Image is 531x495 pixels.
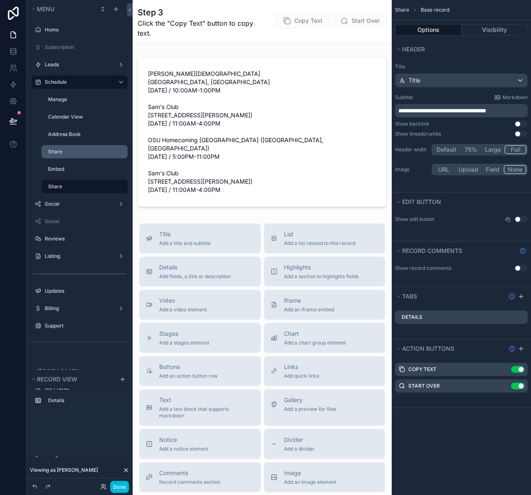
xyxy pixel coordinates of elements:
[45,253,111,260] label: Listing
[138,18,267,38] span: Click the "Copy Text" button to copy text.
[402,314,422,320] label: Details
[284,479,336,485] span: Add an image element
[159,363,218,371] span: Buttons
[48,131,123,138] label: Address Book
[395,216,434,223] label: Show edit button
[37,376,77,383] span: Record view
[48,183,123,190] label: Share
[455,165,482,174] button: Upload
[284,363,319,371] span: Links
[264,389,386,426] button: GalleryAdd a preview for files
[45,61,111,68] label: Leads
[284,446,315,452] span: Add a divider
[159,396,254,404] span: Text
[159,273,231,280] span: Add fields, a title or description
[45,44,123,51] a: Subscription
[48,96,123,103] label: Manage
[139,223,261,253] button: TitleAdd a title and subtitle
[284,263,359,272] span: Highlights
[139,389,261,426] button: TextAdd a text block that supports markdown
[402,247,462,254] span: Record comments
[159,330,209,338] span: Stages
[159,373,218,379] span: Add an action button row
[284,396,336,404] span: Gallery
[395,44,523,55] button: Header
[48,397,121,404] label: Details
[30,467,98,473] span: Viewing as [PERSON_NAME]
[284,240,355,247] span: Add a list related to this record
[45,305,111,312] a: Billing
[159,240,211,247] span: Add a title and subtitle
[481,145,504,154] button: Large
[48,114,123,120] a: Calendar View
[395,265,451,272] div: Show record comments
[159,306,207,313] span: Add a video element
[395,24,462,36] button: Options
[509,293,515,300] svg: Show help information
[408,366,436,373] label: Copy Text
[504,165,526,174] button: None
[139,323,261,353] button: StagesAdd a stages element
[264,356,386,386] button: LinksAdd quick links
[45,201,111,207] label: Social
[284,306,334,313] span: Add an iframe embed
[45,323,123,329] label: Support
[264,429,386,459] button: DividerAdd a divider
[284,469,336,477] span: Image
[159,469,221,477] span: Comments
[45,368,111,375] a: Insights
[159,263,231,272] span: Details
[264,323,386,353] button: ChartAdd a chart group element
[509,345,515,352] svg: Show help information
[264,290,386,320] button: iframeAdd an iframe embed
[395,343,505,354] button: Action buttons
[395,73,528,87] button: Title
[433,165,455,174] button: URL
[139,290,261,320] button: VideoAdd a video element
[395,245,516,257] button: Record comments
[284,296,334,305] span: iframe
[30,3,95,15] button: Menu
[45,27,123,33] label: Home
[264,223,386,253] button: ListAdd a list related to this record
[284,273,359,280] span: Add a section to highlights fields
[395,291,505,302] button: Tabs
[139,257,261,286] button: DetailsAdd fields, a title or description
[502,94,528,101] span: Markdown
[402,198,441,205] span: Edit button
[45,235,123,242] label: Reviews
[284,230,355,238] span: List
[519,247,526,254] svg: Show help information
[37,5,54,12] span: Menu
[45,288,123,294] label: Updates
[395,121,429,127] div: Show backlink
[159,406,254,419] span: Add a text block that supports markdown
[402,293,417,300] span: Tabs
[159,340,209,346] span: Add a stages element
[395,63,528,70] label: Title
[460,145,481,154] button: 75%
[159,479,221,485] span: Record comments section
[45,79,111,85] label: Schedule
[395,104,528,117] div: scrollable content
[27,390,133,415] div: scrollable content
[48,166,123,172] label: Embed
[45,218,123,225] a: Social
[494,94,528,101] a: Markdown
[408,383,440,389] label: Start Over
[284,373,319,379] span: Add quick links
[395,166,428,173] label: Image
[48,148,123,155] a: Share
[139,462,261,492] button: CommentsRecord comments section
[264,257,386,286] button: HighlightsAdd a section to highlights fields
[421,7,449,13] span: Base record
